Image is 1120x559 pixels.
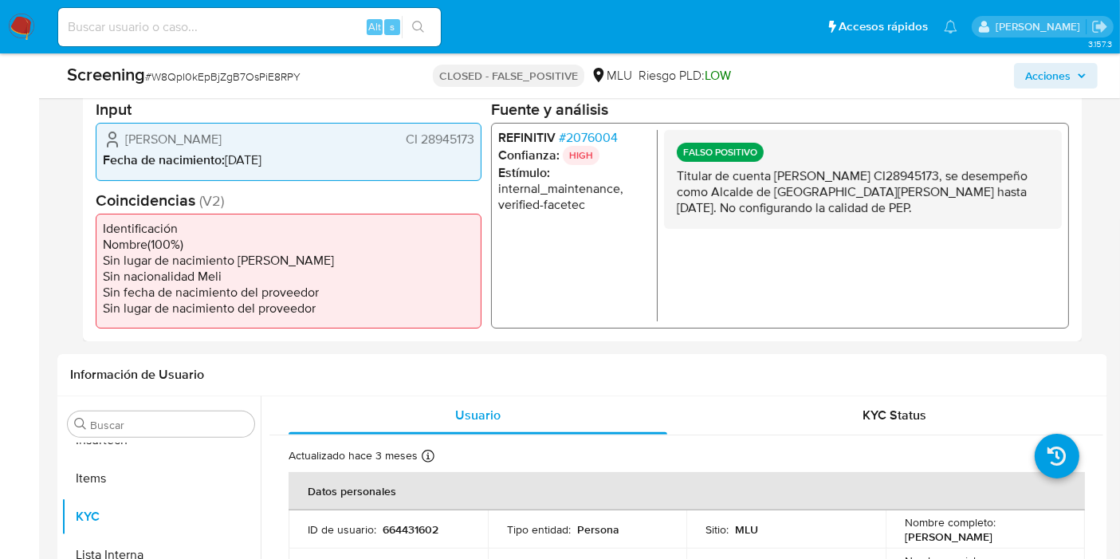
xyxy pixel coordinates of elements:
[735,522,758,537] p: MLU
[1014,63,1098,89] button: Acciones
[61,498,261,536] button: KYC
[905,529,992,544] p: [PERSON_NAME]
[705,522,729,537] p: Sitio :
[863,406,927,424] span: KYC Status
[58,17,441,37] input: Buscar usuario o caso...
[455,406,501,424] span: Usuario
[839,18,928,35] span: Accesos rápidos
[591,67,632,85] div: MLU
[944,20,957,33] a: Notificaciones
[368,19,381,34] span: Alt
[905,515,996,529] p: Nombre completo :
[507,522,571,537] p: Tipo entidad :
[402,16,434,38] button: search-icon
[145,69,301,85] span: # W8QpI0kEpBjZgB7OsPiE8RPY
[70,367,204,383] h1: Información de Usuario
[308,522,376,537] p: ID de usuario :
[390,19,395,34] span: s
[1091,18,1108,35] a: Salir
[705,66,731,85] span: LOW
[1025,63,1071,89] span: Acciones
[67,61,145,87] b: Screening
[433,65,584,87] p: CLOSED - FALSE_POSITIVE
[577,522,619,537] p: Persona
[61,459,261,498] button: Items
[90,418,248,432] input: Buscar
[1088,37,1112,50] span: 3.157.3
[383,522,438,537] p: 664431602
[289,448,418,463] p: Actualizado hace 3 meses
[639,67,731,85] span: Riesgo PLD:
[74,418,87,431] button: Buscar
[289,472,1085,510] th: Datos personales
[996,19,1086,34] p: igor.oliveirabrito@mercadolibre.com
